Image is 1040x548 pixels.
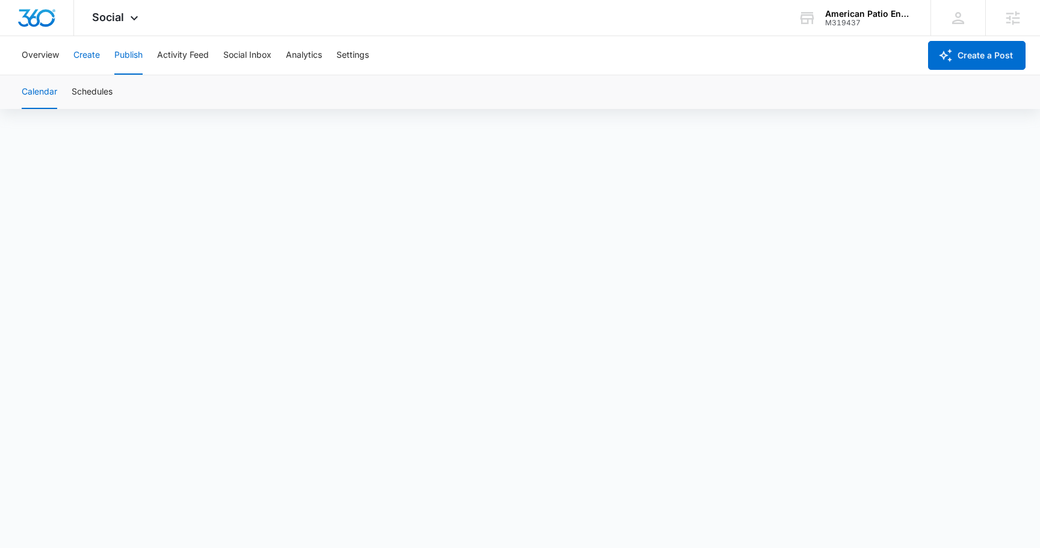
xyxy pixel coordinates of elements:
button: Analytics [286,36,322,75]
button: Calendar [22,75,57,109]
button: Create a Post [928,41,1026,70]
button: Activity Feed [157,36,209,75]
div: account name [825,9,913,19]
span: Social [92,11,124,23]
button: Publish [114,36,143,75]
button: Schedules [72,75,113,109]
div: account id [825,19,913,27]
button: Create [73,36,100,75]
button: Overview [22,36,59,75]
button: Social Inbox [223,36,271,75]
button: Settings [336,36,369,75]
